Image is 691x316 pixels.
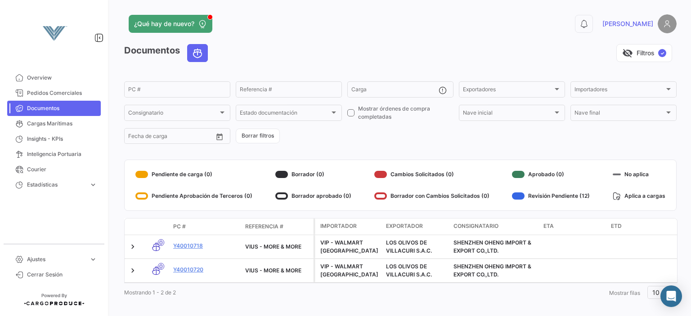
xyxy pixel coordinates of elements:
span: Inteligencia Portuaria [27,150,97,158]
span: Mostrando 1 - 2 de 2 [124,289,176,296]
datatable-header-cell: Modo de Transporte [143,223,170,230]
a: Y40010720 [173,266,238,274]
span: Courier [27,165,97,174]
div: Borrador (0) [275,167,351,182]
span: Estadísticas [27,181,85,189]
div: VIP - WALMART [GEOGRAPHIC_DATA] [320,263,379,279]
div: Revisión Pendiente (12) [512,189,590,203]
button: Open calendar [213,130,226,143]
span: Ajustes [27,255,85,263]
datatable-header-cell: Referencia # [242,219,314,234]
span: Overview [27,74,97,82]
datatable-header-cell: PC # [170,219,242,234]
span: SHENZHEN OHENG IMPORT & EXPORT CO.,LTD. [453,239,531,254]
span: Consignatario [128,111,218,117]
a: Pedidos Comerciales [7,85,101,101]
div: No aplica [613,167,665,182]
button: Ocean [188,45,207,62]
a: Documentos [7,101,101,116]
input: Hasta [151,134,191,141]
span: Pedidos Comerciales [27,89,97,97]
div: LOS OLIVOS DE VILLACURI S.A.C. [386,239,446,255]
span: 0 [158,239,164,246]
span: Exportadores [463,88,553,94]
span: 10 [652,289,660,296]
datatable-header-cell: ETD [607,218,675,235]
a: Expand/Collapse Row [128,266,137,275]
span: SHENZHEN OHENG IMPORT & EXPORT CO.,LTD. [453,263,531,278]
span: Importadores [574,88,664,94]
span: Exportador [386,222,423,230]
span: [PERSON_NAME] [602,19,653,28]
span: expand_more [89,255,97,263]
span: 0 [158,263,164,270]
span: Importador [320,222,357,230]
button: visibility_offFiltros✓ [616,44,672,62]
input: Desde [128,134,144,141]
span: Estado documentación [240,111,330,117]
datatable-header-cell: ETA [540,218,607,235]
div: Pendiente Aprobación de Terceros (0) [135,189,252,203]
div: Cambios Solicitados (0) [374,167,489,182]
span: visibility_off [622,48,633,58]
span: Mostrar filas [609,289,640,296]
a: Expand/Collapse Row [128,242,137,251]
div: Pendiente de carga (0) [135,167,252,182]
img: placeholder-user.png [658,14,677,33]
a: Cargas Marítimas [7,116,101,131]
div: VIUS - MORE & MORE [245,267,310,275]
span: Consignatario [453,222,498,230]
div: Abrir Intercom Messenger [660,285,682,307]
div: Borrador aprobado (0) [275,189,351,203]
div: Aplica a cargas [613,189,665,203]
div: Aprobado (0) [512,167,590,182]
span: Mostrar órdenes de compra completadas [358,105,453,121]
span: Insights - KPIs [27,135,97,143]
button: Borrar filtros [236,129,280,143]
a: Courier [7,162,101,177]
datatable-header-cell: Consignatario [450,218,540,235]
span: ¿Qué hay de nuevo? [134,19,194,28]
a: Y40010718 [173,242,238,250]
a: Inteligencia Portuaria [7,147,101,162]
span: PC # [173,223,186,231]
h3: Documentos [124,44,211,62]
a: Insights - KPIs [7,131,101,147]
span: Documentos [27,104,97,112]
div: VIP - WALMART [GEOGRAPHIC_DATA] [320,239,379,255]
div: Borrador con Cambios Solicitados (0) [374,189,489,203]
span: Cargas Marítimas [27,120,97,128]
span: expand_more [89,181,97,189]
button: ¿Qué hay de nuevo? [129,15,212,33]
span: Nave final [574,111,664,117]
div: LOS OLIVOS DE VILLACURI S.A.C. [386,263,446,279]
div: VIUS - MORE & MORE [245,243,310,251]
img: vanguard-logo.png [31,11,76,56]
span: Cerrar Sesión [27,271,97,279]
datatable-header-cell: Exportador [382,218,450,235]
span: ✓ [658,49,666,57]
datatable-header-cell: Importador [315,218,382,235]
a: Overview [7,70,101,85]
span: ETA [543,222,554,230]
span: Nave inicial [463,111,553,117]
span: Referencia # [245,223,283,231]
span: ETD [611,222,622,230]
